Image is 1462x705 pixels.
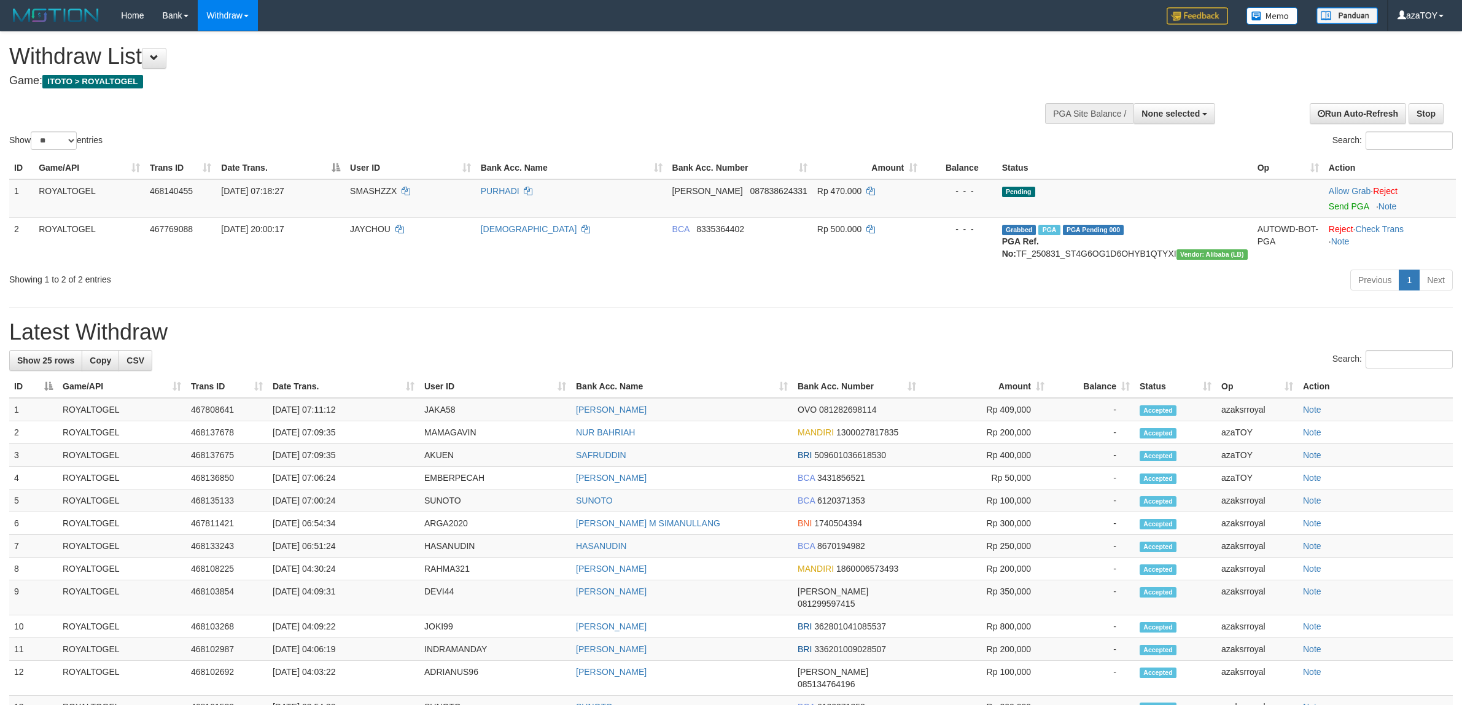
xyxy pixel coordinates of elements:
td: 10 [9,615,58,638]
td: - [1049,398,1135,421]
a: Next [1419,270,1453,290]
td: 468136850 [186,467,268,489]
a: CSV [119,350,152,371]
a: Run Auto-Refresh [1310,103,1406,124]
span: Copy 085134764196 to clipboard [798,679,855,689]
td: DEVI44 [419,580,571,615]
td: 468135133 [186,489,268,512]
span: BCA [672,224,690,234]
span: Accepted [1140,519,1176,529]
span: Copy 1300027817835 to clipboard [836,427,898,437]
a: Check Trans [1355,224,1404,234]
span: Accepted [1140,587,1176,598]
td: RAHMA321 [419,558,571,580]
a: Note [1303,405,1321,415]
div: - - - [927,185,992,197]
span: Accepted [1140,405,1176,416]
td: ROYALTOGEL [58,489,186,512]
td: ADRIANUS96 [419,661,571,696]
th: Status: activate to sort column ascending [1135,375,1216,398]
span: Pending [1002,187,1035,197]
td: ROYALTOGEL [34,217,145,265]
td: [DATE] 04:09:22 [268,615,419,638]
span: BCA [798,541,815,551]
a: Note [1303,586,1321,596]
td: - [1049,467,1135,489]
span: BRI [798,644,812,654]
td: [DATE] 07:09:35 [268,421,419,444]
h1: Withdraw List [9,44,962,69]
span: Copy 3431856521 to clipboard [817,473,865,483]
td: TF_250831_ST4G6OG1D6OHYB1QTYXI [997,217,1253,265]
td: Rp 400,000 [921,444,1049,467]
td: 468103268 [186,615,268,638]
td: azaksrroyal [1216,489,1298,512]
span: [PERSON_NAME] [672,186,743,196]
td: azaksrroyal [1216,512,1298,535]
span: SMASHZZX [350,186,397,196]
a: Note [1303,518,1321,528]
span: [PERSON_NAME] [798,586,868,596]
td: [DATE] 07:00:24 [268,489,419,512]
span: · [1329,186,1373,196]
a: Send PGA [1329,201,1369,211]
b: PGA Ref. No: [1002,236,1039,259]
td: 468137675 [186,444,268,467]
a: Note [1303,541,1321,551]
a: Allow Grab [1329,186,1371,196]
span: Accepted [1140,564,1176,575]
button: None selected [1133,103,1215,124]
span: PGA Pending [1063,225,1124,235]
td: 3 [9,444,58,467]
a: [PERSON_NAME] [576,586,647,596]
td: ARGA2020 [419,512,571,535]
td: ROYALTOGEL [58,444,186,467]
span: Accepted [1140,473,1176,484]
td: MAMAGAVIN [419,421,571,444]
a: PURHADI [481,186,519,196]
span: Copy 087838624331 to clipboard [750,186,807,196]
td: ROYALTOGEL [58,638,186,661]
a: Show 25 rows [9,350,82,371]
span: MANDIRI [798,564,834,574]
span: Accepted [1140,645,1176,655]
td: [DATE] 06:51:24 [268,535,419,558]
td: 1 [9,398,58,421]
td: ROYALTOGEL [58,398,186,421]
td: · [1324,179,1456,218]
div: PGA Site Balance / [1045,103,1133,124]
th: Action [1324,157,1456,179]
td: ROYALTOGEL [58,512,186,535]
a: [PERSON_NAME] [576,473,647,483]
th: Bank Acc. Name: activate to sort column ascending [571,375,793,398]
th: ID [9,157,34,179]
td: azaksrroyal [1216,661,1298,696]
td: Rp 200,000 [921,421,1049,444]
a: Previous [1350,270,1399,290]
td: - [1049,444,1135,467]
a: Note [1303,473,1321,483]
td: Rp 50,000 [921,467,1049,489]
th: Balance: activate to sort column ascending [1049,375,1135,398]
span: Accepted [1140,542,1176,552]
td: ROYALTOGEL [58,661,186,696]
span: ITOTO > ROYALTOGEL [42,75,143,88]
span: Rp 500.000 [817,224,861,234]
td: · · [1324,217,1456,265]
input: Search: [1366,350,1453,368]
span: 467769088 [150,224,193,234]
td: ROYALTOGEL [34,179,145,218]
th: Bank Acc. Number: activate to sort column ascending [793,375,921,398]
td: 468102692 [186,661,268,696]
label: Search: [1332,131,1453,150]
td: - [1049,638,1135,661]
span: Copy 1860006573493 to clipboard [836,564,898,574]
th: Bank Acc. Number: activate to sort column ascending [667,157,812,179]
td: 4 [9,467,58,489]
td: Rp 100,000 [921,661,1049,696]
td: 467811421 [186,512,268,535]
span: Copy 1740504394 to clipboard [814,518,862,528]
th: Date Trans.: activate to sort column descending [216,157,345,179]
td: [DATE] 04:03:22 [268,661,419,696]
a: [PERSON_NAME] [576,644,647,654]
